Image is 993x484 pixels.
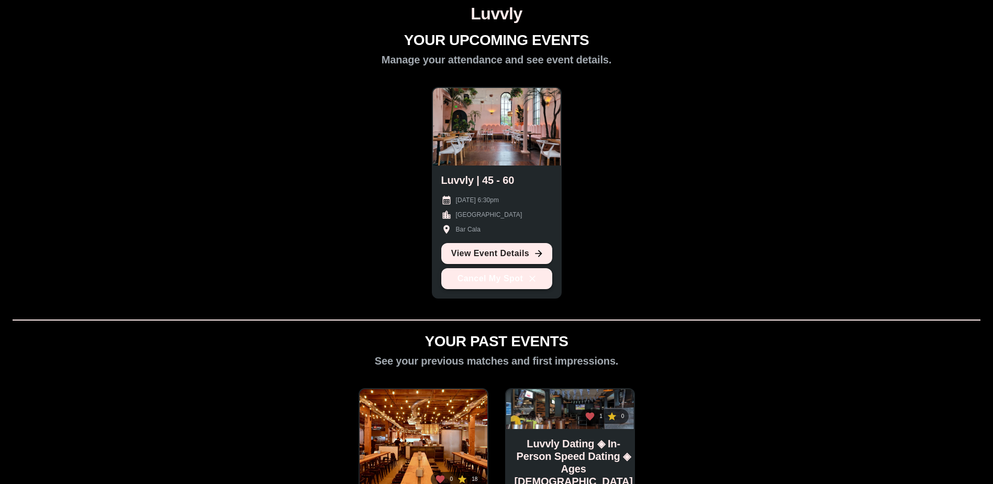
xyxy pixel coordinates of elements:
[441,243,552,264] a: View Event Details
[441,174,515,186] h2: Luvvly | 45 - 60
[382,53,611,66] h2: Manage your attendance and see event details.
[599,413,603,420] p: 1
[456,225,481,234] p: Bar Cala
[4,4,989,24] h1: Luvvly
[621,413,624,420] p: 0
[375,355,619,367] h2: See your previous matches and first impressions.
[425,333,568,350] h1: YOUR PAST EVENTS
[404,32,589,49] h1: YOUR UPCOMING EVENTS
[456,195,499,205] p: [DATE] 6:30pm
[450,476,453,483] p: 0
[472,476,477,483] p: 18
[441,268,552,289] button: Cancel My Spot
[456,210,522,219] p: [GEOGRAPHIC_DATA]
